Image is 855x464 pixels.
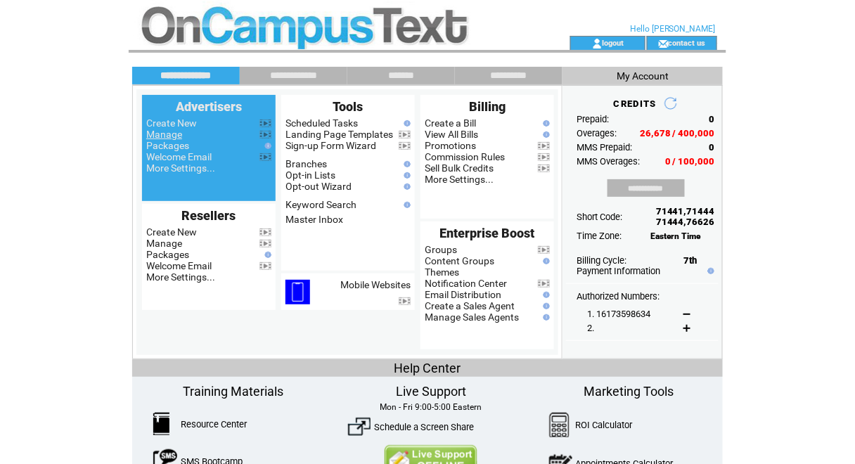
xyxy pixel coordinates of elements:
a: Manage [146,238,182,249]
img: video.png [399,131,411,138]
span: Prepaid: [577,114,609,124]
span: Help Center [394,361,461,375]
img: mobile-websites.png [285,280,310,304]
a: Welcome Email [146,260,212,271]
a: Packages [146,140,189,151]
a: Create New [146,117,197,129]
span: MMS Overages: [577,156,640,167]
img: help.gif [540,303,550,309]
span: Overages: [577,128,617,138]
a: Mobile Websites [340,279,411,290]
img: contact_us_icon.gif [658,38,669,49]
img: help.gif [401,161,411,167]
img: help.gif [262,143,271,149]
img: help.gif [401,172,411,179]
a: Create a Bill [425,117,476,129]
span: Enterprise Boost [440,226,535,240]
a: Branches [285,158,327,169]
a: Sign-up Form Wizard [285,140,376,151]
img: video.png [259,153,271,161]
a: More Settings... [146,162,215,174]
a: Welcome Email [146,151,212,162]
a: Groups [425,244,457,255]
a: Master Inbox [285,214,343,225]
span: Advertisers [176,99,242,114]
a: More Settings... [425,174,494,185]
a: Scheduled Tasks [285,117,358,129]
span: Mon - Fri 9:00-5:00 Eastern [380,402,482,412]
a: logout [603,38,624,47]
img: help.gif [540,258,550,264]
img: help.gif [540,131,550,138]
span: Hello [PERSON_NAME] [630,24,716,34]
img: video.png [538,142,550,150]
img: video.png [399,142,411,150]
img: help.gif [401,120,411,127]
img: help.gif [401,202,411,208]
a: Resource Center [181,419,247,430]
span: 0 [709,114,715,124]
a: View All Bills [425,129,478,140]
a: Schedule a Screen Share [374,422,474,432]
img: video.png [259,262,271,270]
a: Landing Page Templates [285,129,393,140]
a: Promotions [425,140,476,151]
img: video.png [399,297,411,305]
img: video.png [538,280,550,288]
a: Create New [146,226,197,238]
span: 0 / 100,000 [665,156,715,167]
span: Billing [469,99,506,114]
img: ResourceCenter.png [153,413,169,435]
a: ROI Calculator [576,420,633,430]
a: Notification Center [425,278,507,289]
span: Short Code: [577,212,622,222]
span: 0 [709,142,715,153]
a: Sell Bulk Credits [425,162,494,174]
a: Opt-out Wizard [285,181,352,192]
a: Opt-in Lists [285,169,335,181]
span: Tools [333,99,364,114]
a: Manage Sales Agents [425,311,519,323]
span: Eastern Time [650,231,702,241]
span: Live Support [396,384,466,399]
a: Manage [146,129,182,140]
img: help.gif [540,120,550,127]
a: Packages [146,249,189,260]
a: Themes [425,266,459,278]
span: Marketing Tools [584,384,674,399]
span: Authorized Numbers: [577,291,660,302]
img: video.png [538,153,550,161]
img: help.gif [540,314,550,321]
a: Commission Rules [425,151,505,162]
img: video.png [259,240,271,247]
a: Create a Sales Agent [425,300,515,311]
img: video.png [538,246,550,254]
span: Resellers [182,208,236,223]
a: Payment Information [577,266,660,276]
a: contact us [669,38,706,47]
span: MMS Prepaid: [577,142,632,153]
a: More Settings... [146,271,215,283]
span: 7th [684,255,697,266]
img: account_icon.gif [592,38,603,49]
img: video.png [259,120,271,127]
img: video.png [259,131,271,138]
span: My Account [617,70,669,82]
a: Content Groups [425,255,494,266]
span: 26,678 / 400,000 [640,128,715,138]
img: Calculator.png [549,413,570,437]
span: 2. [587,323,594,333]
img: video.png [259,228,271,236]
span: CREDITS [614,98,657,109]
span: Time Zone: [577,231,622,241]
img: help.gif [262,252,271,258]
a: Keyword Search [285,199,356,210]
a: Email Distribution [425,289,501,300]
img: video.png [538,165,550,172]
img: help.gif [401,183,411,190]
span: 71441,71444 71444,76626 [656,206,715,227]
img: ScreenShare.png [348,415,371,438]
span: 1. 16173598634 [587,309,650,319]
span: Billing Cycle: [577,255,626,266]
img: help.gif [705,268,714,274]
